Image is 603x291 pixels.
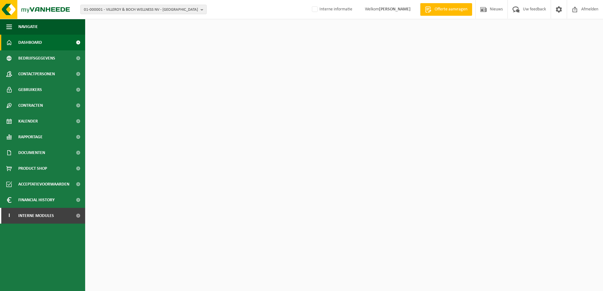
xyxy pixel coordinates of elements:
[18,129,43,145] span: Rapportage
[18,161,47,176] span: Product Shop
[18,208,54,224] span: Interne modules
[18,176,69,192] span: Acceptatievoorwaarden
[311,5,352,14] label: Interne informatie
[18,19,38,35] span: Navigatie
[18,82,42,98] span: Gebruikers
[433,6,469,13] span: Offerte aanvragen
[80,5,207,14] button: 01-000001 - VILLEROY & BOCH WELLNESS NV - [GEOGRAPHIC_DATA]
[18,145,45,161] span: Documenten
[18,50,55,66] span: Bedrijfsgegevens
[18,113,38,129] span: Kalender
[420,3,472,16] a: Offerte aanvragen
[18,192,55,208] span: Financial History
[18,98,43,113] span: Contracten
[379,7,411,12] strong: [PERSON_NAME]
[84,5,198,14] span: 01-000001 - VILLEROY & BOCH WELLNESS NV - [GEOGRAPHIC_DATA]
[18,35,42,50] span: Dashboard
[18,66,55,82] span: Contactpersonen
[6,208,12,224] span: I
